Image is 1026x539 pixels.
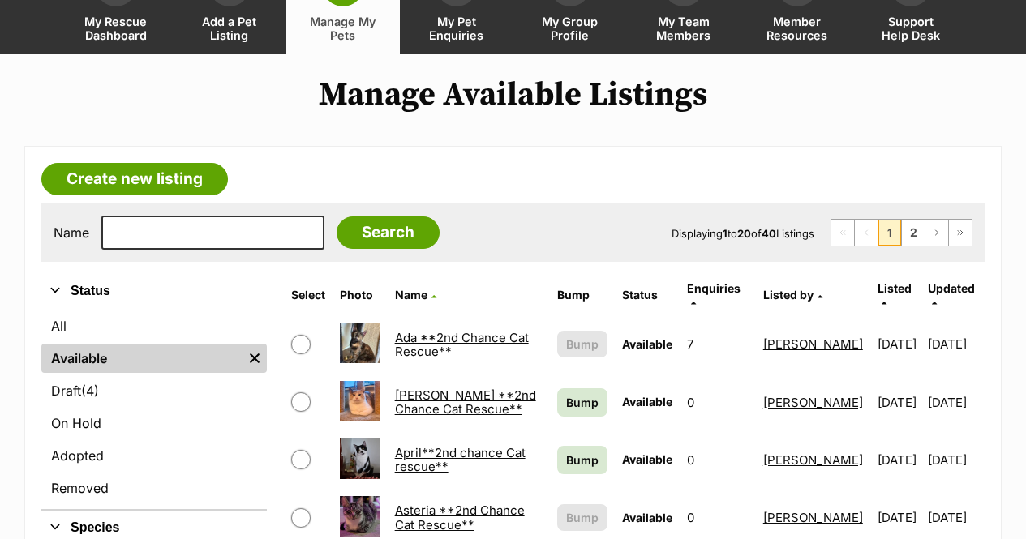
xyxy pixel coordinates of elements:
[557,504,607,531] button: Bump
[566,394,599,411] span: Bump
[551,276,614,314] th: Bump
[79,15,152,42] span: My Rescue Dashboard
[534,15,607,42] span: My Group Profile
[763,395,863,410] a: [PERSON_NAME]
[928,374,983,430] td: [DATE]
[340,323,380,363] img: Ada **2nd Chance Cat Rescue**
[761,15,834,42] span: Member Resources
[622,395,672,409] span: Available
[566,509,599,526] span: Bump
[878,281,912,308] a: Listed
[763,510,863,525] a: [PERSON_NAME]
[763,288,822,302] a: Listed by
[285,276,332,314] th: Select
[395,445,526,474] a: April**2nd chance Cat rescue**
[762,227,776,240] strong: 40
[395,330,529,359] a: Ada **2nd Chance Cat Rescue**
[871,374,926,430] td: [DATE]
[193,15,266,42] span: Add a Pet Listing
[763,452,863,468] a: [PERSON_NAME]
[566,451,599,468] span: Bump
[41,311,267,340] a: All
[928,281,975,295] span: Updated
[687,281,741,295] span: translation missing: en.admin.listings.index.attributes.enquiries
[687,281,741,308] a: Enquiries
[928,281,975,308] a: Updated
[41,409,267,438] a: On Hold
[871,316,926,372] td: [DATE]
[925,220,948,246] a: Next page
[680,316,755,372] td: 7
[878,220,901,246] span: Page 1
[566,336,599,353] span: Bump
[680,432,755,488] td: 0
[902,220,925,246] a: Page 2
[871,432,926,488] td: [DATE]
[831,219,972,246] nav: Pagination
[831,220,854,246] span: First page
[680,374,755,430] td: 0
[395,387,536,417] a: [PERSON_NAME] **2nd Chance Cat Rescue**
[395,288,436,302] a: Name
[763,336,863,352] a: [PERSON_NAME]
[928,432,983,488] td: [DATE]
[723,227,728,240] strong: 1
[737,227,751,240] strong: 20
[41,473,267,503] a: Removed
[243,344,267,373] a: Remove filter
[874,15,947,42] span: Support Help Desk
[41,280,267,302] button: Status
[557,331,607,357] button: Bump
[395,288,427,302] span: Name
[949,220,972,246] a: Last page
[337,216,440,249] input: Search
[420,15,493,42] span: My Pet Enquiries
[41,163,228,195] a: Create new listing
[54,225,89,240] label: Name
[622,511,672,524] span: Available
[855,220,878,246] span: Previous page
[557,388,607,417] a: Bump
[41,344,243,373] a: Available
[395,503,525,532] a: Asteria **2nd Chance Cat Rescue**
[622,452,672,466] span: Available
[672,227,814,240] span: Displaying to of Listings
[41,517,267,538] button: Species
[41,441,267,470] a: Adopted
[616,276,679,314] th: Status
[763,288,814,302] span: Listed by
[647,15,720,42] span: My Team Members
[41,376,267,405] a: Draft
[928,316,983,372] td: [DATE]
[622,337,672,351] span: Available
[81,381,99,400] span: (4)
[307,15,380,42] span: Manage My Pets
[340,381,380,421] img: Annie **2nd Chance Cat Rescue**
[557,446,607,474] a: Bump
[878,281,912,295] span: Listed
[333,276,387,314] th: Photo
[41,308,267,509] div: Status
